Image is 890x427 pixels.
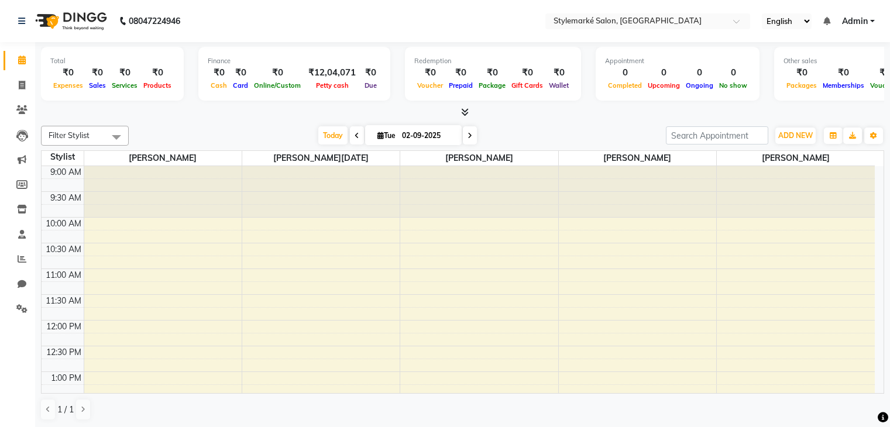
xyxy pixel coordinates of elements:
div: 9:00 AM [48,166,84,178]
span: Card [230,81,251,89]
div: ₹0 [508,66,546,80]
div: ₹0 [86,66,109,80]
button: ADD NEW [775,128,816,144]
div: ₹0 [109,66,140,80]
div: 0 [645,66,683,80]
div: ₹0 [230,66,251,80]
input: 2025-09-02 [398,127,457,144]
span: Package [476,81,508,89]
div: 1:00 PM [49,372,84,384]
div: ₹0 [414,66,446,80]
span: Sales [86,81,109,89]
div: 9:30 AM [48,192,84,204]
div: Stylist [42,151,84,163]
span: ⁠[PERSON_NAME] [559,151,716,166]
span: Ongoing [683,81,716,89]
div: ₹0 [251,66,304,80]
span: 1 / 1 [57,404,74,416]
div: 10:00 AM [43,218,84,230]
span: Completed [605,81,645,89]
div: Finance [208,56,381,66]
div: Total [50,56,174,66]
span: Today [318,126,348,144]
div: 12:30 PM [44,346,84,359]
div: ₹0 [208,66,230,80]
span: [PERSON_NAME] [717,151,875,166]
b: 08047224946 [129,5,180,37]
div: ₹0 [546,66,572,80]
div: ₹0 [360,66,381,80]
div: ₹0 [476,66,508,80]
div: ₹0 [50,66,86,80]
span: Upcoming [645,81,683,89]
span: Tue [374,131,398,140]
span: Prepaid [446,81,476,89]
span: Voucher [414,81,446,89]
div: 12:00 PM [44,321,84,333]
span: Admin [842,15,868,27]
div: 0 [605,66,645,80]
span: Gift Cards [508,81,546,89]
span: [PERSON_NAME] [400,151,558,166]
div: Appointment [605,56,750,66]
span: Wallet [546,81,572,89]
div: 0 [683,66,716,80]
div: ₹12,04,071 [304,66,360,80]
input: Search Appointment [666,126,768,144]
span: Packages [784,81,820,89]
span: Products [140,81,174,89]
span: Cash [208,81,230,89]
span: Filter Stylist [49,130,90,140]
div: ₹0 [820,66,867,80]
div: ₹0 [140,66,174,80]
span: Services [109,81,140,89]
img: logo [30,5,110,37]
span: Due [362,81,380,89]
div: ₹0 [784,66,820,80]
span: Expenses [50,81,86,89]
div: Redemption [414,56,572,66]
span: Petty cash [313,81,352,89]
div: 11:00 AM [43,269,84,281]
span: Memberships [820,81,867,89]
div: 11:30 AM [43,295,84,307]
span: ADD NEW [778,131,813,140]
span: [PERSON_NAME] [84,151,242,166]
span: Online/Custom [251,81,304,89]
span: ⁠[PERSON_NAME][DATE] [242,151,400,166]
span: No show [716,81,750,89]
div: 10:30 AM [43,243,84,256]
div: ₹0 [446,66,476,80]
div: 0 [716,66,750,80]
